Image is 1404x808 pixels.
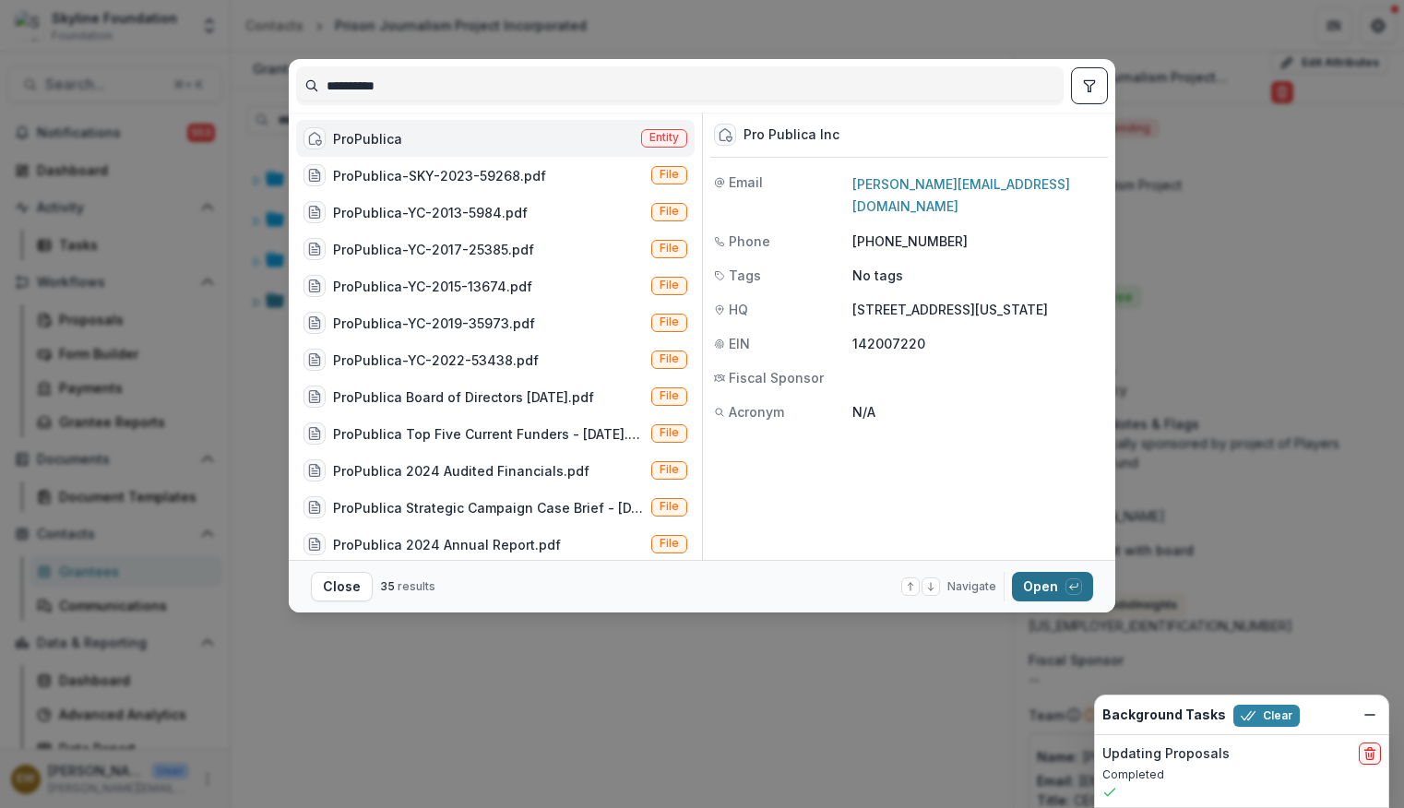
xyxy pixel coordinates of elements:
[660,463,679,476] span: File
[333,166,546,185] div: ProPublica-SKY-2023-59268.pdf
[333,387,594,407] div: ProPublica Board of Directors [DATE].pdf
[729,334,750,353] span: EIN
[947,578,996,595] span: Navigate
[333,314,535,333] div: ProPublica-YC-2019-35973.pdf
[729,172,763,192] span: Email
[852,334,1104,353] p: 142007220
[660,168,679,181] span: File
[729,232,770,251] span: Phone
[729,300,748,319] span: HQ
[729,368,824,387] span: Fiscal Sponsor
[660,279,679,291] span: File
[1359,743,1381,765] button: delete
[852,176,1070,214] a: [PERSON_NAME][EMAIL_ADDRESS][DOMAIN_NAME]
[660,426,679,439] span: File
[398,579,435,593] span: results
[1102,766,1381,783] p: Completed
[1102,746,1230,762] h2: Updating Proposals
[729,402,784,422] span: Acronym
[1071,67,1108,104] button: toggle filters
[311,572,373,601] button: Close
[649,131,679,144] span: Entity
[852,300,1104,319] p: [STREET_ADDRESS][US_STATE]
[333,461,589,481] div: ProPublica 2024 Audited Financials.pdf
[333,424,644,444] div: ProPublica Top Five Current Funders - [DATE].pdf
[1012,572,1093,601] button: Open
[380,579,395,593] span: 35
[660,315,679,328] span: File
[744,127,839,143] div: Pro Publica Inc
[660,352,679,365] span: File
[333,203,528,222] div: ProPublica-YC-2013-5984.pdf
[1359,704,1381,726] button: Dismiss
[660,537,679,550] span: File
[660,205,679,218] span: File
[660,500,679,513] span: File
[333,129,402,149] div: ProPublica
[333,277,532,296] div: ProPublica-YC-2015-13674.pdf
[660,389,679,402] span: File
[333,498,644,517] div: ProPublica Strategic Campaign Case Brief - [DATE] (compressed).pdf
[852,232,1104,251] p: [PHONE_NUMBER]
[729,266,761,285] span: Tags
[1102,707,1226,723] h2: Background Tasks
[1233,705,1300,727] button: Clear
[333,351,539,370] div: ProPublica-YC-2022-53438.pdf
[852,266,903,285] p: No tags
[333,535,561,554] div: ProPublica 2024 Annual Report.pdf
[333,240,534,259] div: ProPublica-YC-2017-25385.pdf
[852,402,1104,422] p: N/A
[660,242,679,255] span: File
